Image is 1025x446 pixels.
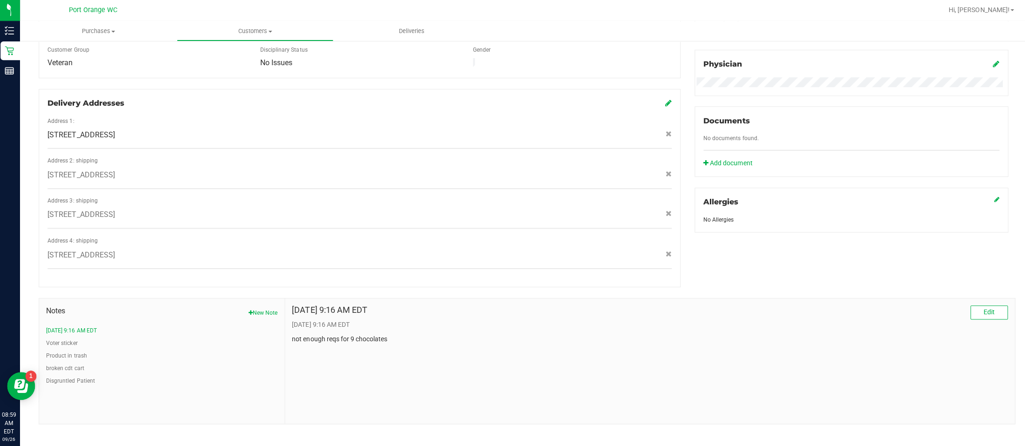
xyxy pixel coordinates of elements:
[9,372,37,399] iframe: Resource center
[50,100,126,108] span: Delivery Addresses
[48,376,97,385] button: Disgruntled Patient
[982,308,993,316] span: Edit
[179,28,334,36] span: Customers
[50,130,117,141] span: [STREET_ADDRESS]
[48,326,99,334] button: [DATE] 9:16 AM EDT
[262,59,294,68] span: No Issues
[293,305,368,315] h4: [DATE] 9:16 AM EDT
[22,22,178,42] a: Purchases
[50,209,117,221] span: [STREET_ADDRESS]
[27,370,39,381] iframe: Resource center unread badge
[48,351,89,359] button: Product in trash
[293,319,1006,329] p: [DATE] 9:16 AM EDT
[334,22,490,42] a: Deliveries
[703,216,998,224] div: No Allergies
[473,47,491,55] label: Gender
[703,117,749,126] span: Documents
[50,170,117,181] span: [STREET_ADDRESS]
[50,59,75,68] span: Veteran
[71,7,119,15] span: Port Orange WC
[50,47,91,55] label: Customer Group
[48,305,279,317] span: Notes
[969,305,1006,319] button: Edit
[387,28,438,36] span: Deliveries
[50,197,100,205] label: Address 3: shipping
[4,435,18,442] p: 09/26
[50,237,100,245] label: Address 4: shipping
[48,364,86,372] button: broken cdt cart
[703,135,758,142] span: No documents found.
[4,410,18,435] p: 08:59 AM EDT
[50,250,117,261] span: [STREET_ADDRESS]
[703,159,756,169] a: Add document
[293,334,1006,344] p: not enough reqs for 9 chocolates
[262,47,309,55] label: Disciplinary Status
[947,7,1007,14] span: Hi, [PERSON_NAME]!
[50,117,76,126] label: Address 1:
[703,61,742,69] span: Physician
[50,157,100,165] label: Address 2: shipping
[22,28,178,36] span: Purchases
[7,47,16,56] inline-svg: Retail
[703,198,738,207] span: Allergies
[178,22,334,42] a: Customers
[48,338,80,347] button: Voter sticker
[250,309,279,317] button: New Note
[7,27,16,36] inline-svg: Inventory
[7,67,16,76] inline-svg: Reports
